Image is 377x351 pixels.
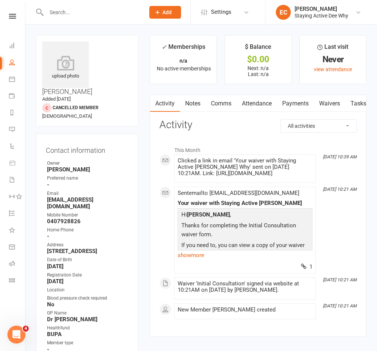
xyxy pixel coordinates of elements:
a: Attendance [237,95,277,112]
a: People [9,55,26,72]
div: GP Name [47,310,128,317]
span: 1 [301,263,312,270]
div: Member type [47,339,128,347]
div: Waiver 'Initial Consultation' signed via website at 10:21AM on [DATE] by [PERSON_NAME]. [178,281,312,293]
strong: No [47,301,128,308]
div: Address [47,241,128,249]
h3: [PERSON_NAME] [42,41,132,95]
div: [PERSON_NAME] [295,6,348,12]
li: This Month [159,142,357,154]
h3: Activity [159,119,357,131]
a: Waivers [314,95,345,112]
strong: Dr [PERSON_NAME] [47,316,128,323]
span: Cancelled member [53,105,99,110]
h3: Contact information [46,144,128,154]
i: [DATE] 10:21 AM [323,187,356,192]
p: Thanks for completing the Initial Consultation waiver form. [180,221,311,241]
i: [DATE] 10:21 AM [323,303,356,309]
strong: [DATE] [47,278,128,285]
p: If you need to, you can view a copy of your waiver online any time using the link below: [180,241,311,260]
div: upload photo [42,56,89,80]
div: Last visit [317,42,348,56]
a: Calendar [9,72,26,88]
div: Mobile Number [47,212,128,219]
div: Preferred name [47,175,128,182]
a: Comms [206,95,237,112]
strong: BUPA [47,331,128,338]
div: $0.00 [232,56,285,63]
strong: [PERSON_NAME] [47,166,128,173]
div: Staying Active Dee Why [295,12,348,19]
div: Date of Birth [47,256,128,263]
i: [DATE] 10:39 AM [323,154,356,159]
i: ✓ [162,44,166,51]
a: Reports [9,105,26,122]
a: Class kiosk mode [9,273,26,290]
span: No active memberships [157,66,211,72]
button: Add [149,6,181,19]
strong: [EMAIL_ADDRESS][DOMAIN_NAME] [47,196,128,210]
iframe: Intercom live chat [7,326,25,344]
div: Blood pressure check required [47,295,128,302]
div: Location [47,287,128,294]
div: Registration Date [47,272,128,279]
a: General attendance kiosk mode [9,239,26,256]
strong: [DATE] [47,263,128,270]
div: $ Balance [245,42,271,56]
a: Activity [150,95,180,112]
div: Healthfund [47,325,128,332]
div: Memberships [162,42,205,56]
input: Search... [44,7,140,18]
div: Clicked a link in email 'Your waiver with Staying Active [PERSON_NAME] Why' sent on [DATE] 10:21A... [178,158,312,177]
span: 4 [23,326,29,332]
span: Settings [211,4,231,20]
div: Never [306,56,359,63]
a: view attendance [314,66,352,72]
div: EC [276,5,291,20]
a: Tasks [345,95,371,112]
strong: n/a [180,58,187,64]
strong: - [47,181,128,188]
div: Home Phone [47,227,128,234]
a: Product Sales [9,155,26,172]
div: Owner [47,160,128,167]
a: Payments [277,95,314,112]
a: What's New [9,222,26,239]
a: Payments [9,88,26,105]
span: [DEMOGRAPHIC_DATA] [42,113,92,119]
time: Added [DATE] [42,96,71,102]
span: Add [162,9,172,15]
strong: [STREET_ADDRESS] [47,248,128,254]
strong: - [47,233,128,240]
strong: [PERSON_NAME] [187,211,230,218]
p: Hi , [180,210,311,221]
strong: 0407928826 [47,218,128,225]
div: Email [47,190,128,197]
div: New Member [PERSON_NAME] created [178,307,312,313]
i: [DATE] 10:21 AM [323,277,356,282]
p: Next: n/a Last: n/a [232,65,285,77]
a: show more [178,250,312,260]
span: Sent email to [EMAIL_ADDRESS][DOMAIN_NAME] [178,190,299,196]
a: Notes [180,95,206,112]
div: Your waiver with Staying Active [PERSON_NAME] [178,200,312,206]
a: Roll call kiosk mode [9,256,26,273]
a: Dashboard [9,38,26,55]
